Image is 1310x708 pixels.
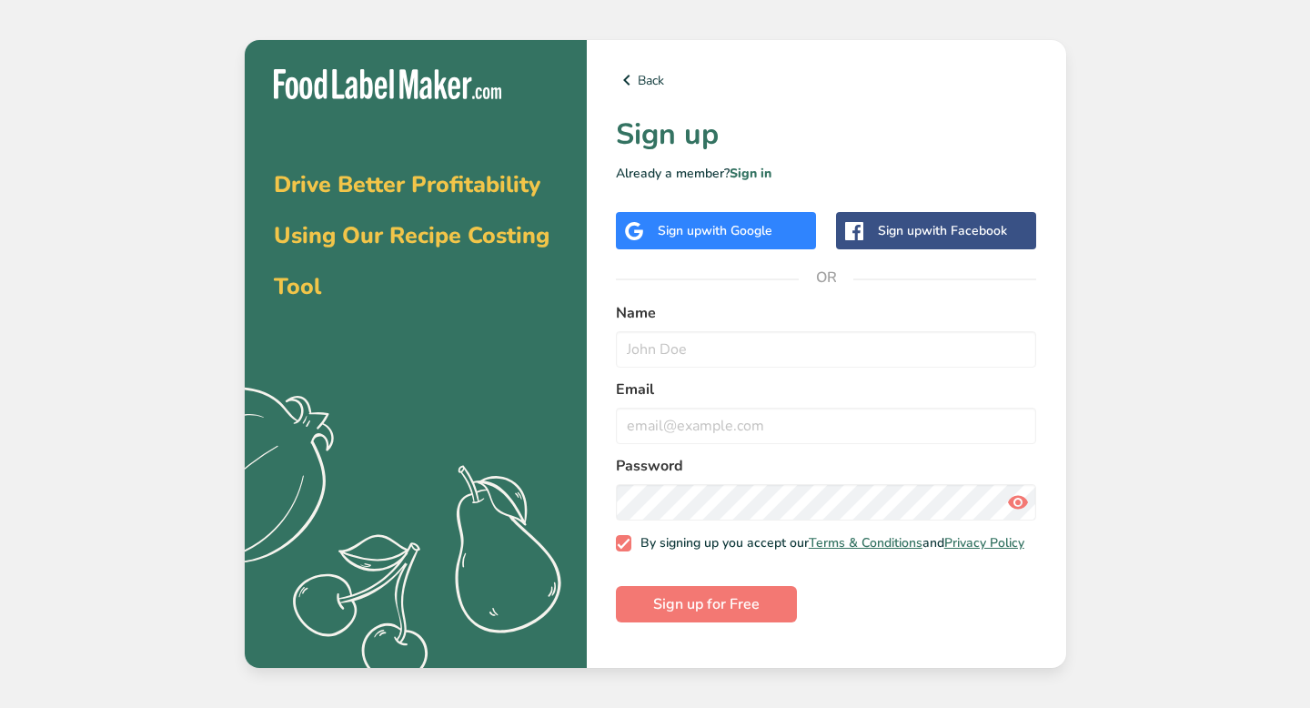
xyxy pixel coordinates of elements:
[616,69,1037,91] a: Back
[616,379,1037,400] label: Email
[730,165,771,182] a: Sign in
[616,113,1037,157] h1: Sign up
[616,408,1037,444] input: email@example.com
[616,331,1037,368] input: John Doe
[653,593,760,615] span: Sign up for Free
[274,169,549,302] span: Drive Better Profitability Using Our Recipe Costing Tool
[658,221,772,240] div: Sign up
[944,534,1024,551] a: Privacy Policy
[799,250,853,305] span: OR
[616,586,797,622] button: Sign up for Free
[616,455,1037,477] label: Password
[809,534,922,551] a: Terms & Conditions
[274,69,501,99] img: Food Label Maker
[878,221,1007,240] div: Sign up
[616,164,1037,183] p: Already a member?
[922,222,1007,239] span: with Facebook
[631,535,1024,551] span: By signing up you accept our and
[701,222,772,239] span: with Google
[616,302,1037,324] label: Name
